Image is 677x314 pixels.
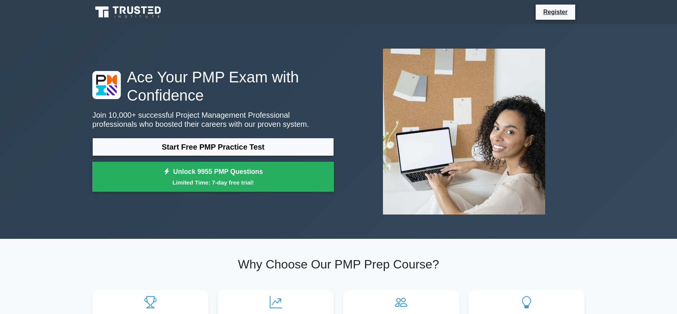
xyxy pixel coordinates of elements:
[539,7,572,17] a: Register
[92,138,334,156] a: Start Free PMP Practice Test
[92,110,334,129] p: Join 10,000+ successful Project Management Professional professionals who boosted their careers w...
[92,257,585,271] h2: Why Choose Our PMP Prep Course?
[92,162,334,192] a: Unlock 9955 PMP QuestionsLimited Time: 7-day free trial!
[92,68,334,104] h1: Ace Your PMP Exam with Confidence
[102,178,324,187] small: Limited Time: 7-day free trial!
